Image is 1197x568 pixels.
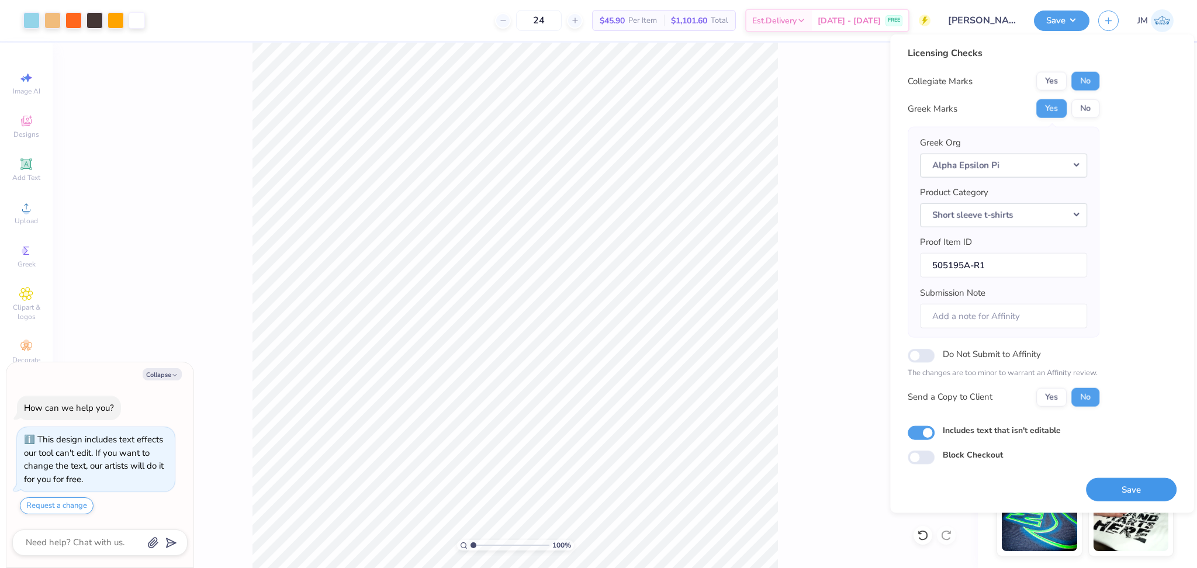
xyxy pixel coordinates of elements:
[920,186,988,199] label: Product Category
[1094,493,1169,551] img: Water based Ink
[143,368,182,380] button: Collapse
[711,15,728,27] span: Total
[943,347,1041,362] label: Do Not Submit to Affinity
[888,16,900,25] span: FREE
[1071,99,1099,118] button: No
[1036,72,1067,91] button: Yes
[1071,387,1099,406] button: No
[20,497,94,514] button: Request a change
[1071,72,1099,91] button: No
[552,540,571,550] span: 100 %
[24,402,114,414] div: How can we help you?
[920,286,985,300] label: Submission Note
[13,86,40,96] span: Image AI
[13,130,39,139] span: Designs
[18,259,36,269] span: Greek
[600,15,625,27] span: $45.90
[908,368,1099,379] p: The changes are too minor to warrant an Affinity review.
[1137,14,1148,27] span: JM
[1002,493,1077,551] img: Glow in the Dark Ink
[908,390,992,404] div: Send a Copy to Client
[628,15,657,27] span: Per Item
[920,303,1087,328] input: Add a note for Affinity
[908,74,973,88] div: Collegiate Marks
[943,448,1003,460] label: Block Checkout
[15,216,38,226] span: Upload
[908,102,957,115] div: Greek Marks
[908,46,1099,60] div: Licensing Checks
[12,173,40,182] span: Add Text
[920,203,1087,227] button: Short sleeve t-shirts
[920,153,1087,177] button: Alpha Epsilon Pi
[671,15,707,27] span: $1,101.60
[920,136,961,150] label: Greek Org
[943,424,1061,436] label: Includes text that isn't editable
[516,10,562,31] input: – –
[1036,99,1067,118] button: Yes
[1036,387,1067,406] button: Yes
[24,434,164,485] div: This design includes text effects our tool can't edit. If you want to change the text, our artist...
[1137,9,1174,32] a: JM
[6,303,47,321] span: Clipart & logos
[818,15,881,27] span: [DATE] - [DATE]
[752,15,797,27] span: Est. Delivery
[1151,9,1174,32] img: John Michael Binayas
[920,235,972,249] label: Proof Item ID
[12,355,40,365] span: Decorate
[1086,477,1177,501] button: Save
[1034,11,1089,31] button: Save
[939,9,1025,32] input: Untitled Design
